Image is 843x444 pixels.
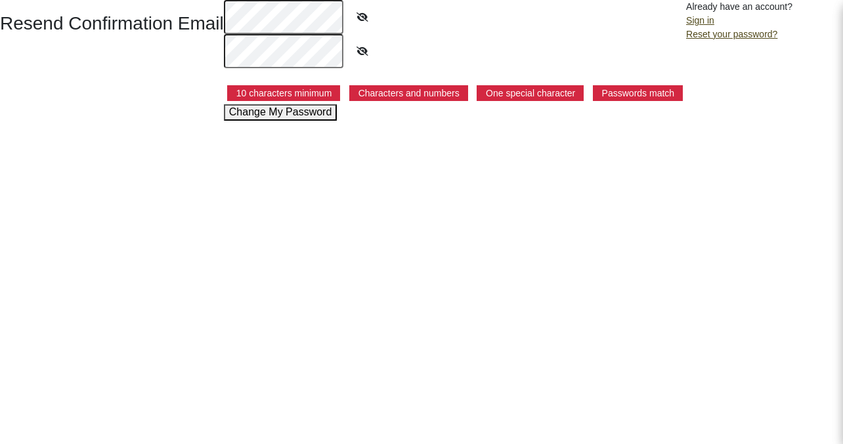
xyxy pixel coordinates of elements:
p: 10 characters minimum [227,85,341,101]
a: Sign in [686,15,714,26]
a: Reset your password? [686,29,777,39]
p: One special character [477,85,584,101]
button: Change My Password [224,104,337,120]
p: Passwords match [593,85,683,101]
p: Characters and numbers [349,85,468,101]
